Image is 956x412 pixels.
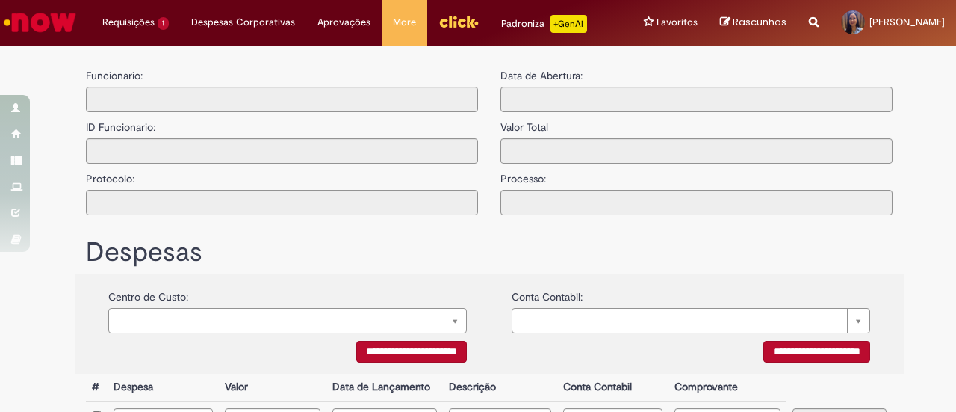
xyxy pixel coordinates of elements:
th: Comprovante [668,374,787,402]
span: 1 [158,17,169,30]
a: Limpar campo {0} [512,308,870,333]
p: +GenAi [550,15,587,33]
span: Favoritos [657,15,698,30]
label: ID Funcionario: [86,112,155,135]
th: # [86,374,108,402]
label: Centro de Custo: [108,282,188,304]
span: Aprovações [317,15,370,30]
span: [PERSON_NAME] [869,16,945,28]
a: Rascunhos [720,16,786,30]
span: Despesas Corporativas [191,15,295,30]
label: Data de Abertura: [500,68,583,83]
th: Despesa [108,374,219,402]
label: Conta Contabil: [512,282,583,304]
label: Protocolo: [86,164,134,186]
h1: Despesas [86,238,893,268]
label: Funcionario: [86,68,143,83]
span: Requisições [102,15,155,30]
img: click_logo_yellow_360x200.png [438,10,479,33]
span: More [393,15,416,30]
th: Valor [219,374,326,402]
img: ServiceNow [1,7,78,37]
label: Valor Total [500,112,548,135]
span: Rascunhos [733,15,786,29]
th: Descrição [443,374,556,402]
th: Data de Lançamento [326,374,444,402]
a: Limpar campo {0} [108,308,467,333]
th: Conta Contabil [557,374,668,402]
div: Padroniza [501,15,587,33]
label: Processo: [500,164,546,186]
